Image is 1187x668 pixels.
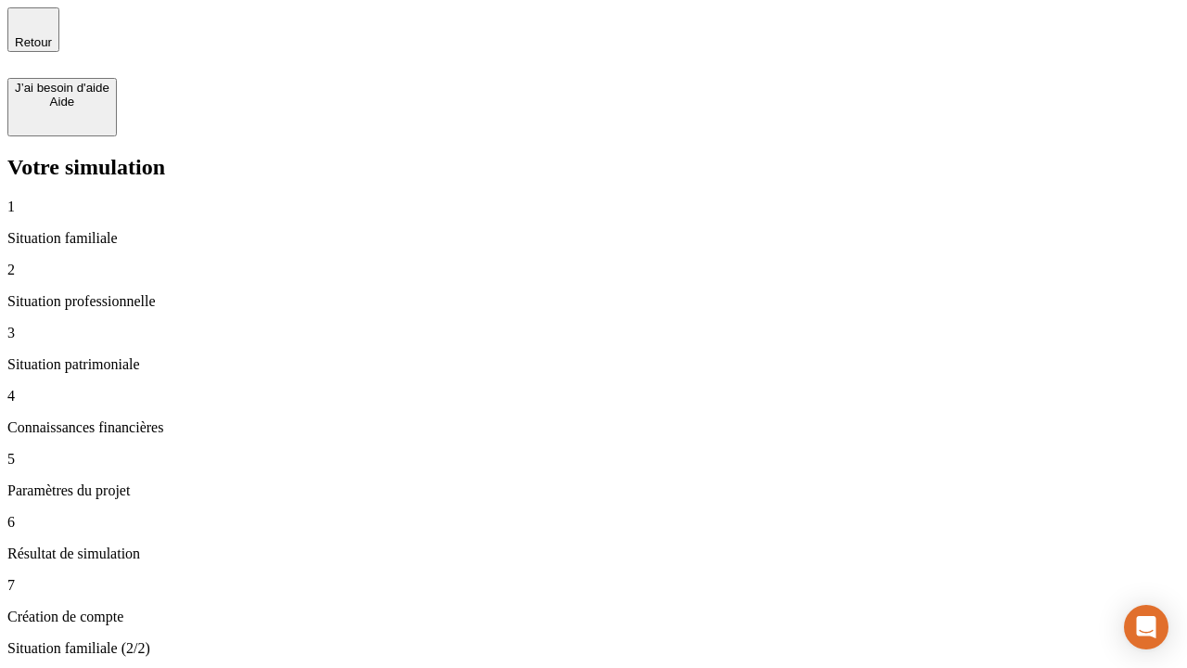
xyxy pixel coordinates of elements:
[7,546,1180,562] p: Résultat de simulation
[7,419,1180,436] p: Connaissances financières
[7,514,1180,531] p: 6
[7,7,59,52] button: Retour
[15,95,109,109] div: Aide
[15,81,109,95] div: J’ai besoin d'aide
[7,325,1180,341] p: 3
[7,199,1180,215] p: 1
[7,78,117,136] button: J’ai besoin d'aideAide
[7,609,1180,625] p: Création de compte
[7,262,1180,278] p: 2
[7,451,1180,468] p: 5
[7,640,1180,657] p: Situation familiale (2/2)
[1124,605,1168,649] div: Open Intercom Messenger
[7,356,1180,373] p: Situation patrimoniale
[15,35,52,49] span: Retour
[7,577,1180,594] p: 7
[7,388,1180,405] p: 4
[7,230,1180,247] p: Situation familiale
[7,155,1180,180] h2: Votre simulation
[7,293,1180,310] p: Situation professionnelle
[7,482,1180,499] p: Paramètres du projet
